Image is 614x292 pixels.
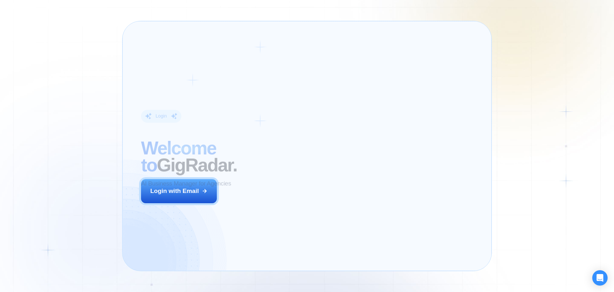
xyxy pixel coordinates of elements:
[150,187,199,195] div: Login with Email
[155,113,167,119] div: Login
[141,179,231,188] p: AI Business Manager for Agencies
[141,179,217,203] button: Login with Email
[141,139,299,173] h2: ‍ GigRadar.
[592,270,608,286] div: Open Intercom Messenger
[141,138,216,175] span: Welcome to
